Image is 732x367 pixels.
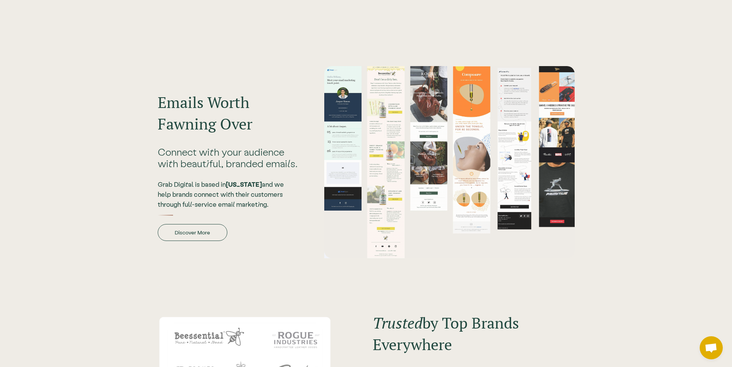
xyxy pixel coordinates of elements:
div: Grab Digital is based in and we help brands connect with their customers through full-service ema... [158,179,298,209]
a: Discover More [158,224,227,241]
div: Open chat [700,336,723,359]
strong: [US_STATE] [226,180,262,188]
div: Connect with your audience with beautiful, branded emails. [158,146,298,169]
em: Trusted [373,312,422,333]
h2: by Top Brands Everywhere [373,312,535,355]
h2: Emails Worth Fawning Over [158,91,298,135]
